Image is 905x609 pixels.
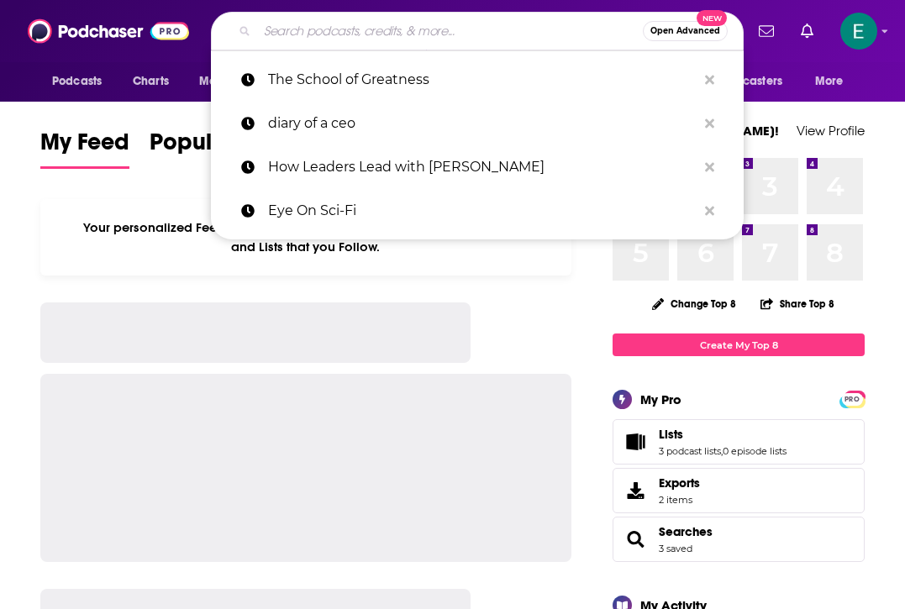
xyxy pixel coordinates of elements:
a: Show notifications dropdown [752,17,781,45]
a: 3 podcast lists [659,445,721,457]
button: open menu [187,66,281,97]
a: Charts [122,66,179,97]
span: My Feed [40,128,129,166]
span: PRO [842,393,862,406]
span: Monitoring [199,70,259,93]
span: Open Advanced [650,27,720,35]
img: Podchaser - Follow, Share and Rate Podcasts [28,15,189,47]
p: Eye On Sci-Fi [268,189,697,233]
span: More [815,70,844,93]
p: diary of a ceo [268,102,697,145]
button: open menu [40,66,124,97]
span: 2 items [659,494,700,506]
span: Exports [659,475,700,491]
a: The School of Greatness [211,58,744,102]
span: Searches [613,517,865,562]
div: Search podcasts, credits, & more... [211,12,744,50]
span: Lists [613,419,865,465]
a: Exports [613,468,865,513]
span: Podcasts [52,70,102,93]
span: Exports [618,479,652,502]
a: Searches [659,524,713,539]
p: The School of Greatness [268,58,697,102]
a: My Feed [40,128,129,169]
a: View Profile [797,123,865,139]
a: Searches [618,528,652,551]
span: Charts [133,70,169,93]
p: How Leaders Lead with David Novak [268,145,697,189]
a: Lists [618,430,652,454]
a: Popular Feed [150,128,292,169]
button: open menu [691,66,807,97]
span: Popular Feed [150,128,292,166]
span: New [697,10,727,26]
a: Lists [659,427,787,442]
button: Open AdvancedNew [643,21,728,41]
a: 0 episode lists [723,445,787,457]
div: My Pro [640,391,681,407]
button: open menu [803,66,865,97]
button: Show profile menu [840,13,877,50]
span: , [721,445,723,457]
input: Search podcasts, credits, & more... [257,18,643,45]
span: Lists [659,427,683,442]
a: Eye On Sci-Fi [211,189,744,233]
a: PRO [842,392,862,405]
button: Share Top 8 [760,287,835,320]
a: Show notifications dropdown [794,17,820,45]
a: Create My Top 8 [613,333,865,356]
div: Your personalized Feed is curated based on the Podcasts, Creators, Users, and Lists that you Follow. [40,199,571,276]
span: Logged in as ellien [840,13,877,50]
button: Change Top 8 [642,293,746,314]
img: User Profile [840,13,877,50]
a: How Leaders Lead with [PERSON_NAME] [211,145,744,189]
a: diary of a ceo [211,102,744,145]
a: 3 saved [659,543,692,554]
